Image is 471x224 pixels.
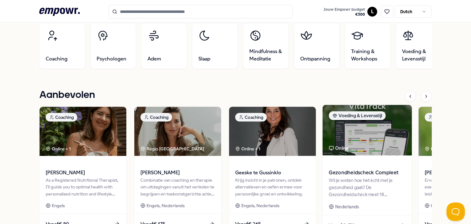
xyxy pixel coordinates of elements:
span: Engels, Nederlands [431,202,469,209]
span: Coaching [46,55,67,63]
a: Jouw Empowr budget€300 [321,5,367,18]
a: Coaching [39,23,85,69]
button: Jouw Empowr budget€300 [322,6,366,18]
a: Ontspanning [294,23,340,69]
div: Regio [GEOGRAPHIC_DATA] [140,145,205,152]
span: Adem [147,55,161,63]
img: package image [229,107,316,156]
span: Engels [52,202,65,209]
div: Combinatie van coaching en therapie om uitdagingen vanuit het verleden te begrijpen en toekomstge... [140,177,215,197]
a: Voeding & Levensstijl [396,23,442,69]
span: € 300 [324,12,365,17]
span: Ontspanning [300,55,330,63]
span: Slaap [198,55,210,63]
iframe: Help Scout Beacon - Open [446,203,465,221]
div: Coaching [235,113,267,122]
div: Online + 1 [46,145,71,152]
span: Psychologen [97,55,126,63]
img: package image [134,107,221,156]
div: Coaching [425,113,456,122]
span: Geeske te Gussinklo [235,169,310,177]
img: package image [40,107,126,156]
a: Slaap [192,23,238,69]
span: Voeding & Levensstijl [402,48,435,63]
span: [PERSON_NAME] [140,169,215,177]
span: Nederlands [335,203,359,210]
a: Training & Workshops [345,23,391,69]
a: Psychologen [90,23,136,69]
span: [PERSON_NAME] [46,169,120,177]
span: Training & Workshops [351,48,384,63]
button: L [367,7,377,17]
a: Adem [141,23,187,69]
div: Coaching [46,113,77,122]
span: Mindfulness & Meditatie [249,48,282,63]
h1: Aanbevolen [39,87,95,103]
span: Jouw Empowr budget [324,7,365,12]
div: As a Registered Nutritional Therapist, I'll guide you to optimal health with personalised nutriti... [46,177,120,197]
input: Search for products, categories or subcategories [109,5,293,18]
span: Gezondheidscheck Compleet [329,169,405,177]
img: package image [323,105,412,156]
div: Krijg inzicht in je patronen, ontdek alternatieven en oefen ermee voor persoonlijke groei en ontw... [235,177,310,197]
div: Online [329,145,348,152]
div: Wil je weten hoe het écht met je gezondheid gaat? De Gezondheidscheck meet 18 biomarkers voor een... [329,177,405,198]
div: Voeding & Levensstijl [329,111,385,120]
span: Engels, Nederlands [147,202,185,209]
div: Online + 1 [235,145,260,152]
div: Coaching [140,113,172,122]
span: Engels, Nederlands [241,202,279,209]
a: Mindfulness & Meditatie [243,23,289,69]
